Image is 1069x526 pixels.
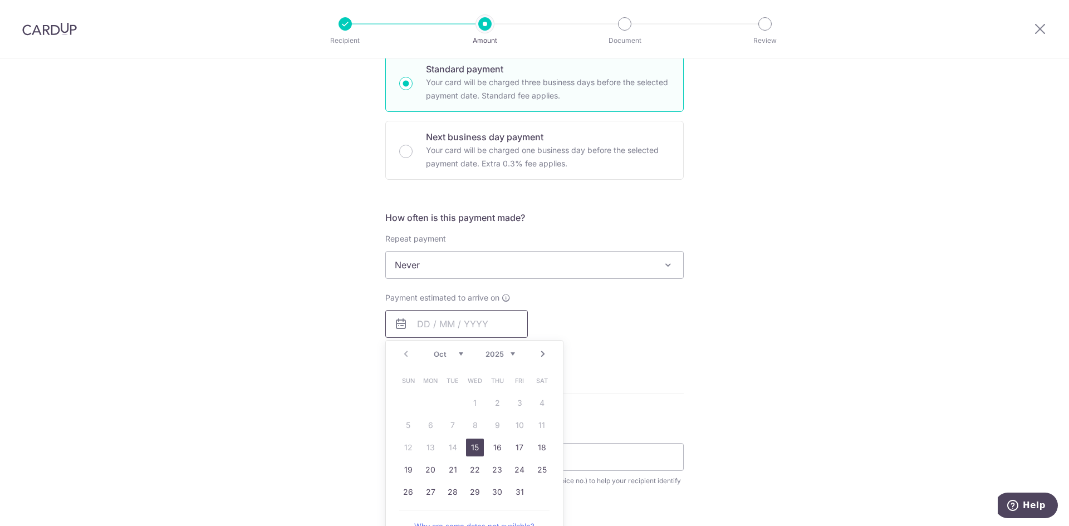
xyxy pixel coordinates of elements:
p: Standard payment [426,62,670,76]
a: 28 [444,483,462,501]
span: Payment estimated to arrive on [385,292,499,303]
h5: How often is this payment made? [385,211,684,224]
p: Your card will be charged one business day before the selected payment date. Extra 0.3% fee applies. [426,144,670,170]
span: Wednesday [466,372,484,390]
p: Recipient [304,35,386,46]
a: 17 [511,439,528,456]
a: 26 [399,483,417,501]
span: Never [386,252,683,278]
p: Document [583,35,666,46]
input: DD / MM / YYYY [385,310,528,338]
span: Tuesday [444,372,462,390]
a: 20 [421,461,439,479]
span: Sunday [399,372,417,390]
p: Your card will be charged three business days before the selected payment date. Standard fee appl... [426,76,670,102]
label: Repeat payment [385,233,446,244]
a: 25 [533,461,551,479]
a: 23 [488,461,506,479]
a: 21 [444,461,462,479]
iframe: Opens a widget where you can find more information [998,493,1058,520]
p: Amount [444,35,526,46]
a: 19 [399,461,417,479]
span: Saturday [533,372,551,390]
a: 15 [466,439,484,456]
a: 16 [488,439,506,456]
a: 31 [511,483,528,501]
a: 18 [533,439,551,456]
a: Next [536,347,550,361]
p: Review [724,35,806,46]
p: Next business day payment [426,130,670,144]
a: 24 [511,461,528,479]
a: 22 [466,461,484,479]
a: 29 [466,483,484,501]
a: 30 [488,483,506,501]
a: 27 [421,483,439,501]
span: Friday [511,372,528,390]
img: CardUp [22,22,77,36]
span: Never [385,251,684,279]
span: Monday [421,372,439,390]
span: Thursday [488,372,506,390]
